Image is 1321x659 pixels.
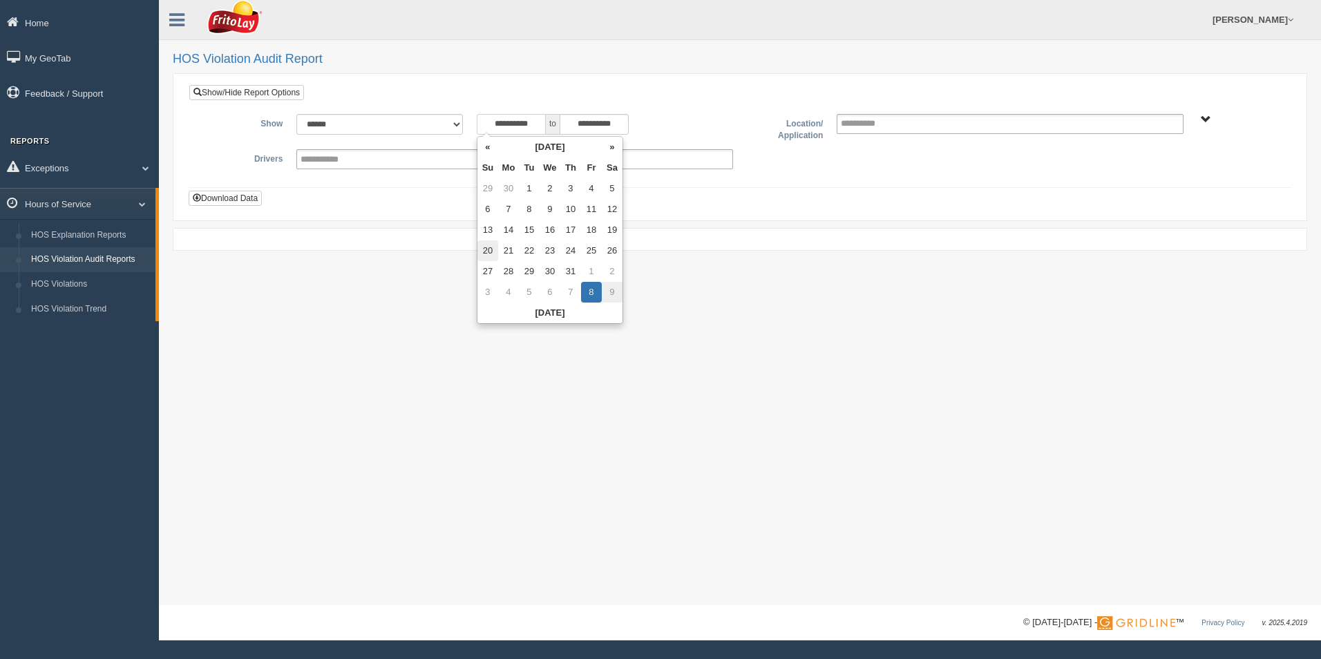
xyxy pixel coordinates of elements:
[25,297,155,322] a: HOS Violation Trend
[540,199,560,220] td: 9
[581,282,602,303] td: 8
[602,199,623,220] td: 12
[498,157,519,178] th: Mo
[540,157,560,178] th: We
[519,240,540,261] td: 22
[498,282,519,303] td: 4
[173,52,1307,66] h2: HOS Violation Audit Report
[602,157,623,178] th: Sa
[498,137,602,157] th: [DATE]
[498,178,519,199] td: 30
[560,199,581,220] td: 10
[200,149,289,166] label: Drivers
[581,157,602,178] th: Fr
[540,178,560,199] td: 2
[498,220,519,240] td: 14
[1262,619,1307,627] span: v. 2025.4.2019
[602,240,623,261] td: 26
[498,199,519,220] td: 7
[581,178,602,199] td: 4
[519,282,540,303] td: 5
[560,282,581,303] td: 7
[519,220,540,240] td: 15
[581,199,602,220] td: 11
[200,114,289,131] label: Show
[560,157,581,178] th: Th
[1097,616,1175,630] img: Gridline
[540,282,560,303] td: 6
[581,240,602,261] td: 25
[477,199,498,220] td: 6
[189,85,304,100] a: Show/Hide Report Options
[602,282,623,303] td: 9
[477,220,498,240] td: 13
[540,240,560,261] td: 23
[1023,615,1307,630] div: © [DATE]-[DATE] - ™
[477,157,498,178] th: Su
[540,261,560,282] td: 30
[602,137,623,157] th: »
[581,261,602,282] td: 1
[560,261,581,282] td: 31
[519,261,540,282] td: 29
[25,223,155,248] a: HOS Explanation Reports
[560,178,581,199] td: 3
[602,178,623,199] td: 5
[519,199,540,220] td: 8
[581,220,602,240] td: 18
[1201,619,1244,627] a: Privacy Policy
[519,178,540,199] td: 1
[498,261,519,282] td: 28
[477,261,498,282] td: 27
[540,220,560,240] td: 16
[25,247,155,272] a: HOS Violation Audit Reports
[189,191,262,206] button: Download Data
[25,272,155,297] a: HOS Violations
[477,178,498,199] td: 29
[560,220,581,240] td: 17
[477,137,498,157] th: «
[602,220,623,240] td: 19
[519,157,540,178] th: Tu
[546,114,560,135] span: to
[498,240,519,261] td: 21
[560,240,581,261] td: 24
[477,282,498,303] td: 3
[602,261,623,282] td: 2
[477,240,498,261] td: 20
[477,303,623,323] th: [DATE]
[740,114,830,142] label: Location/ Application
